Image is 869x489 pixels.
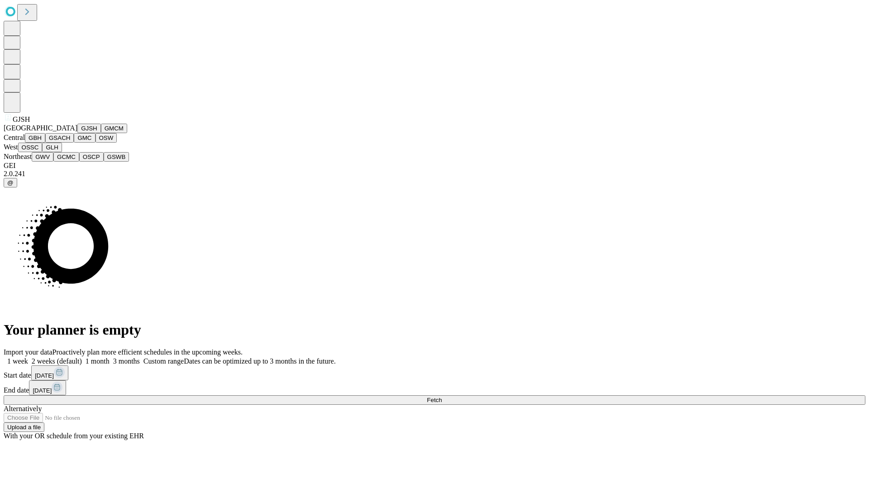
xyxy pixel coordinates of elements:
[77,124,101,133] button: GJSH
[143,357,184,365] span: Custom range
[4,365,865,380] div: Start date
[53,348,243,356] span: Proactively plan more efficient schedules in the upcoming weeks.
[7,357,28,365] span: 1 week
[184,357,335,365] span: Dates can be optimized up to 3 months in the future.
[113,357,140,365] span: 3 months
[4,405,42,412] span: Alternatively
[25,133,45,143] button: GBH
[53,152,79,162] button: GCMC
[42,143,62,152] button: GLH
[7,179,14,186] span: @
[18,143,43,152] button: OSSC
[74,133,95,143] button: GMC
[33,387,52,394] span: [DATE]
[101,124,127,133] button: GMCM
[13,115,30,123] span: GJSH
[95,133,117,143] button: OSW
[427,397,442,403] span: Fetch
[79,152,104,162] button: OSCP
[4,153,32,160] span: Northeast
[29,380,66,395] button: [DATE]
[104,152,129,162] button: GSWB
[32,357,82,365] span: 2 weeks (default)
[4,422,44,432] button: Upload a file
[4,143,18,151] span: West
[31,365,68,380] button: [DATE]
[86,357,110,365] span: 1 month
[4,162,865,170] div: GEI
[4,178,17,187] button: @
[4,170,865,178] div: 2.0.241
[4,380,865,395] div: End date
[4,321,865,338] h1: Your planner is empty
[4,134,25,141] span: Central
[4,395,865,405] button: Fetch
[32,152,53,162] button: GWV
[45,133,74,143] button: GSACH
[4,124,77,132] span: [GEOGRAPHIC_DATA]
[4,432,144,440] span: With your OR schedule from your existing EHR
[35,372,54,379] span: [DATE]
[4,348,53,356] span: Import your data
